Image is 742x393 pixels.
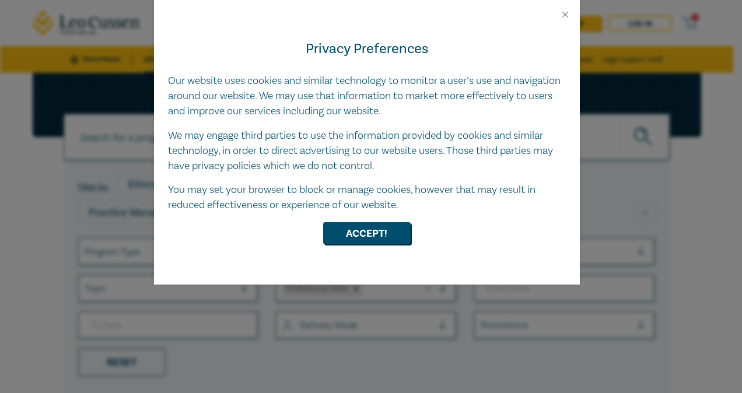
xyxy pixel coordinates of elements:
[323,222,411,244] button: Accept!
[168,38,566,59] h4: Privacy Preferences
[168,183,566,213] p: You may set your browser to block or manage cookies, however that may result in reduced effective...
[560,9,570,20] button: Close
[168,73,566,119] p: Our website uses cookies and similar technology to monitor a user’s use and navigation around our...
[168,128,566,174] p: We may engage third parties to use the information provided by cookies and similar technology, in...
